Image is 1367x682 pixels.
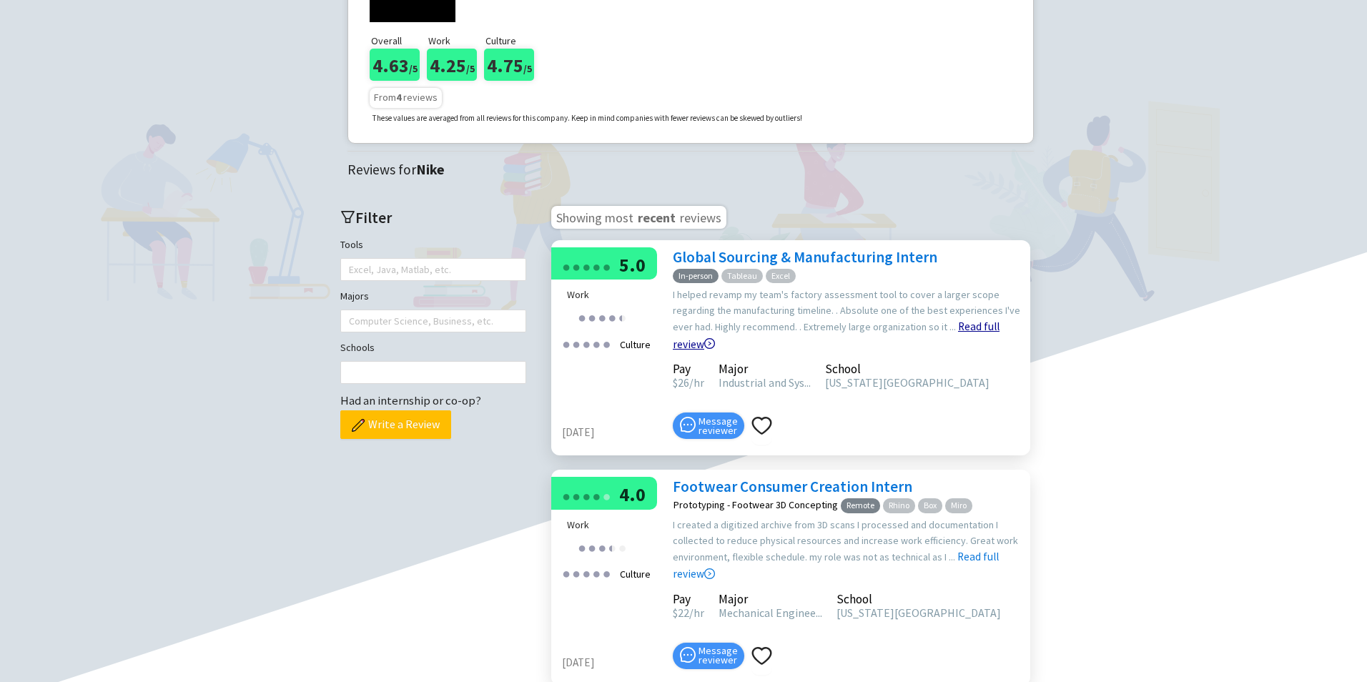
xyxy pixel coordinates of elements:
span: $ [673,606,678,620]
span: 26 [673,375,689,390]
span: /5 [466,62,475,75]
span: Excel [766,269,796,284]
span: 4.0 [619,483,646,506]
p: These values are averaged from all reviews for this company. Keep in mind companies with fewer re... [372,112,802,125]
strong: Nike [416,161,445,178]
div: Pay [673,364,704,374]
div: Work [567,287,651,302]
div: ● [618,536,626,558]
span: Industrial and Sys... [719,375,811,390]
div: ● [582,255,591,277]
span: Box [918,498,942,513]
a: Footwear Consumer Creation Intern [673,477,912,496]
div: 4.25 [427,49,477,81]
div: ● [592,485,601,507]
span: filter [340,209,355,224]
div: Major [719,594,822,604]
span: Tableau [721,269,763,284]
div: Culture [616,332,655,357]
div: ● [578,536,586,558]
div: ● [592,562,601,584]
div: Work [567,517,651,533]
div: ● [602,332,611,355]
div: 4.75 [484,49,534,81]
span: /5 [409,62,418,75]
span: 5.0 [619,253,646,277]
img: pencil.png [352,419,365,432]
span: Remote [841,498,880,513]
span: From reviews [374,91,438,104]
div: ● [562,255,571,277]
div: ● [572,485,581,507]
div: ● [592,332,601,355]
p: Work [428,33,484,49]
div: 4.63 [370,49,420,81]
div: ● [582,562,591,584]
div: Reviews for [347,159,1041,181]
div: ● [582,332,591,355]
span: recent [636,207,677,224]
div: ● [562,332,571,355]
span: right-circle [704,338,715,349]
span: [US_STATE][GEOGRAPHIC_DATA] [837,606,1001,620]
h2: Filter [340,206,526,229]
a: Read full review [673,248,1000,350]
span: [US_STATE][GEOGRAPHIC_DATA] [825,375,990,390]
div: ● [598,536,606,558]
a: Global Sourcing & Manufacturing Intern [673,247,937,267]
div: ● [572,332,581,355]
div: [DATE] [562,424,666,441]
span: Write a Review [368,415,440,433]
div: ● [572,255,581,277]
div: School [825,364,990,374]
div: ● [592,255,601,277]
div: Major [719,364,811,374]
div: ● [582,485,591,507]
span: /hr [689,606,704,620]
span: $ [673,375,678,390]
div: ● [562,485,571,507]
span: message [680,647,696,663]
div: Pay [673,594,704,604]
span: Mechanical Enginee... [719,606,822,620]
div: ● [602,485,611,507]
div: I created a digitized archive from 3D scans I processed and documentation I collected to reduce p... [673,517,1023,583]
div: ● [618,306,626,328]
div: ● [562,562,571,584]
div: ● [618,306,622,328]
p: Overall [371,33,427,49]
span: Message reviewer [699,417,738,435]
label: Majors [340,288,369,304]
label: Tools [340,237,363,252]
button: Write a Review [340,410,451,439]
label: Schools [340,340,375,355]
h3: Showing most reviews [551,206,726,229]
span: Miro [945,498,972,513]
div: ● [598,306,606,328]
span: /hr [689,375,704,390]
div: [DATE] [562,654,666,671]
b: 4 [396,91,401,104]
div: ● [602,255,611,277]
div: ● [608,536,612,558]
p: Culture [485,33,541,49]
span: Rhino [883,498,915,513]
span: heart [751,646,772,666]
div: School [837,594,1001,604]
div: Culture [616,562,655,586]
div: ● [588,306,596,328]
div: I helped revamp my team's factory assessment tool to cover a larger scope regarding the manufactu... [673,287,1023,352]
a: Read full review [673,478,999,580]
div: Prototyping - Footwear 3D Concepting [673,500,838,510]
span: message [680,417,696,433]
span: Had an internship or co-op? [340,392,481,408]
span: 22 [673,606,689,620]
input: Tools [349,261,352,278]
div: ● [602,562,611,584]
span: /5 [523,62,532,75]
div: ● [588,536,596,558]
div: ● [572,562,581,584]
div: ● [578,306,586,328]
span: Message reviewer [699,646,738,665]
div: ● [608,306,616,328]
